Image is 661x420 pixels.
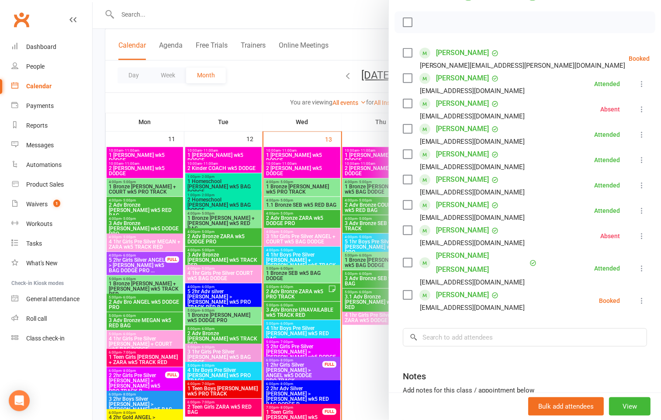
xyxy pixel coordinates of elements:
div: Booked [599,298,620,304]
button: Bulk add attendees [528,397,604,416]
div: Calendar [26,83,52,90]
div: Booked [629,56,650,62]
div: Class check-in [26,335,65,342]
div: Workouts [26,220,52,227]
div: [EMAIL_ADDRESS][DOMAIN_NAME] [420,161,525,173]
div: Attended [594,81,620,87]
a: [PERSON_NAME] [PERSON_NAME] [436,249,527,277]
button: View [609,397,651,416]
div: Notes [403,370,426,382]
a: Automations [11,155,92,175]
a: [PERSON_NAME] [436,46,489,60]
div: General attendance [26,295,80,302]
div: Waivers [26,201,48,208]
div: Attended [594,265,620,271]
div: [PERSON_NAME][EMAIL_ADDRESS][PERSON_NAME][DOMAIN_NAME] [420,60,626,71]
div: Product Sales [26,181,64,188]
div: Attended [594,132,620,138]
a: [PERSON_NAME] [436,223,489,237]
div: Absent [600,106,620,112]
div: Attended [594,208,620,214]
a: What's New [11,253,92,273]
a: Roll call [11,309,92,329]
a: People [11,57,92,76]
div: People [26,63,45,70]
div: [EMAIL_ADDRESS][DOMAIN_NAME] [420,237,525,249]
a: [PERSON_NAME] [436,71,489,85]
input: Search to add attendees [403,328,647,347]
a: Payments [11,96,92,116]
div: Roll call [26,315,47,322]
a: Calendar [11,76,92,96]
div: [EMAIL_ADDRESS][DOMAIN_NAME] [420,212,525,223]
a: [PERSON_NAME] [436,97,489,111]
div: Reports [26,122,48,129]
a: Class kiosk mode [11,329,92,348]
div: [EMAIL_ADDRESS][DOMAIN_NAME] [420,187,525,198]
span: 1 [53,200,60,207]
div: [EMAIL_ADDRESS][DOMAIN_NAME] [420,136,525,147]
div: Attended [594,157,620,163]
div: [EMAIL_ADDRESS][DOMAIN_NAME] [420,85,525,97]
div: [EMAIL_ADDRESS][DOMAIN_NAME] [420,277,525,288]
a: [PERSON_NAME] [436,198,489,212]
a: General attendance kiosk mode [11,289,92,309]
a: [PERSON_NAME] [436,288,489,302]
a: [PERSON_NAME] [436,173,489,187]
a: Workouts [11,214,92,234]
a: Messages [11,135,92,155]
div: Payments [26,102,54,109]
a: Waivers 1 [11,194,92,214]
div: [EMAIL_ADDRESS][DOMAIN_NAME] [420,302,525,313]
div: Tasks [26,240,42,247]
a: Dashboard [11,37,92,57]
div: Absent [600,233,620,239]
div: Open Intercom Messenger [9,390,30,411]
a: Product Sales [11,175,92,194]
a: [PERSON_NAME] [436,147,489,161]
div: Automations [26,161,62,168]
a: Clubworx [10,9,32,31]
div: Add notes for this class / appointment below [403,385,647,396]
a: Tasks [11,234,92,253]
div: What's New [26,260,58,267]
a: [PERSON_NAME] [436,122,489,136]
div: Messages [26,142,54,149]
div: [EMAIL_ADDRESS][DOMAIN_NAME] [420,111,525,122]
div: Dashboard [26,43,56,50]
a: Reports [11,116,92,135]
div: Attended [594,182,620,188]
